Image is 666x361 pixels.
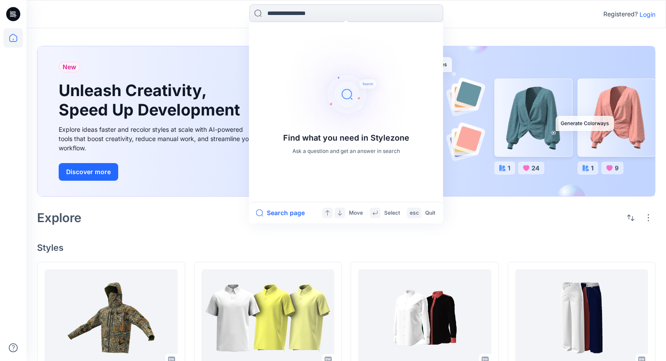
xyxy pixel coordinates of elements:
p: Registered? [603,9,638,19]
span: New [63,62,76,72]
h2: Explore [37,211,82,225]
p: Select [384,208,400,218]
p: Quit [425,208,435,218]
button: Search page [256,208,305,218]
img: Find what you need [276,24,417,165]
h4: Styles [37,242,655,253]
h1: Unleash Creativity, Speed Up Development [59,81,244,119]
a: Discover more [59,163,257,181]
div: Explore ideas faster and recolor styles at scale with AI-powered tools that boost creativity, red... [59,125,257,153]
p: esc [410,208,419,218]
button: Discover more [59,163,118,181]
p: Move [349,208,363,218]
p: Login [640,10,655,19]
